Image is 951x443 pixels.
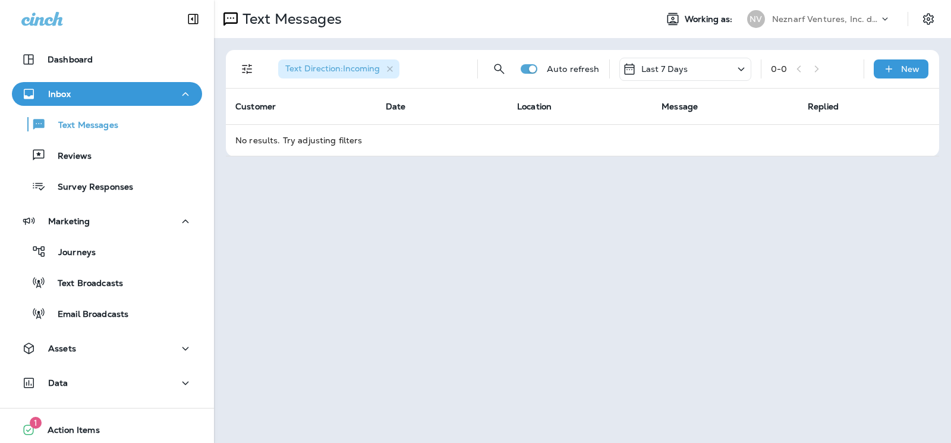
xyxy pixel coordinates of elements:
[12,143,202,168] button: Reviews
[747,10,765,28] div: NV
[12,270,202,295] button: Text Broadcasts
[547,64,600,74] p: Auto refresh
[12,209,202,233] button: Marketing
[238,10,342,28] p: Text Messages
[685,14,735,24] span: Working as:
[12,82,202,106] button: Inbox
[46,309,128,321] p: Email Broadcasts
[177,7,210,31] button: Collapse Sidebar
[36,425,100,439] span: Action Items
[226,124,939,156] td: No results. Try adjusting filters
[48,89,71,99] p: Inbox
[46,151,92,162] p: Reviews
[46,182,133,193] p: Survey Responses
[46,247,96,259] p: Journeys
[278,59,399,78] div: Text Direction:Incoming
[12,48,202,71] button: Dashboard
[48,344,76,353] p: Assets
[12,371,202,395] button: Data
[235,57,259,81] button: Filters
[48,378,68,388] p: Data
[487,57,511,81] button: Search Messages
[12,174,202,199] button: Survey Responses
[12,337,202,360] button: Assets
[772,14,879,24] p: Neznarf Ventures, Inc. dba The Pit Crew Automotive
[285,63,380,74] span: Text Direction : Incoming
[12,301,202,326] button: Email Broadcasts
[808,101,839,112] span: Replied
[48,55,93,64] p: Dashboard
[46,278,123,290] p: Text Broadcasts
[771,64,787,74] div: 0 - 0
[12,418,202,442] button: 1Action Items
[46,120,118,131] p: Text Messages
[30,417,42,429] span: 1
[662,101,698,112] span: Message
[235,101,276,112] span: Customer
[641,64,688,74] p: Last 7 Days
[918,8,939,30] button: Settings
[12,112,202,137] button: Text Messages
[901,64,919,74] p: New
[386,101,406,112] span: Date
[48,216,90,226] p: Marketing
[517,101,552,112] span: Location
[12,239,202,264] button: Journeys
